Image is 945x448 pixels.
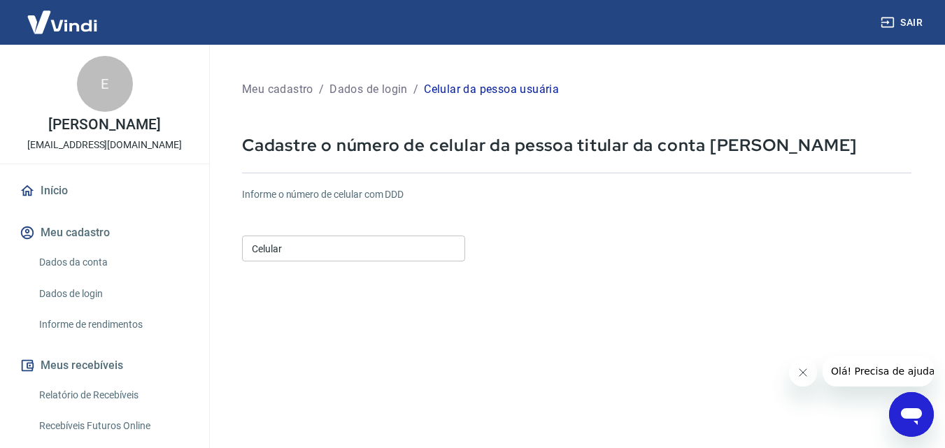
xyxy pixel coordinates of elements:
[242,134,911,156] p: Cadastre o número de celular da pessoa titular da conta [PERSON_NAME]
[242,81,313,98] p: Meu cadastro
[34,280,192,308] a: Dados de login
[48,117,160,132] p: [PERSON_NAME]
[34,248,192,277] a: Dados da conta
[329,81,408,98] p: Dados de login
[77,56,133,112] div: E
[34,381,192,410] a: Relatório de Recebíveis
[8,10,118,21] span: Olá! Precisa de ajuda?
[823,356,934,386] iframe: Mensagem da empresa
[17,175,192,206] a: Início
[17,1,108,43] img: Vindi
[242,187,911,202] h6: Informe o número de celular com DDD
[789,359,817,386] iframe: Fechar mensagem
[34,412,192,440] a: Recebíveis Futuros Online
[17,217,192,248] button: Meu cadastro
[878,10,928,36] button: Sair
[17,350,192,381] button: Meus recebíveis
[27,138,182,152] p: [EMAIL_ADDRESS][DOMAIN_NAME]
[34,310,192,339] a: Informe de rendimentos
[319,81,324,98] p: /
[413,81,418,98] p: /
[889,392,934,437] iframe: Botão para abrir a janela de mensagens
[424,81,559,98] p: Celular da pessoa usuária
